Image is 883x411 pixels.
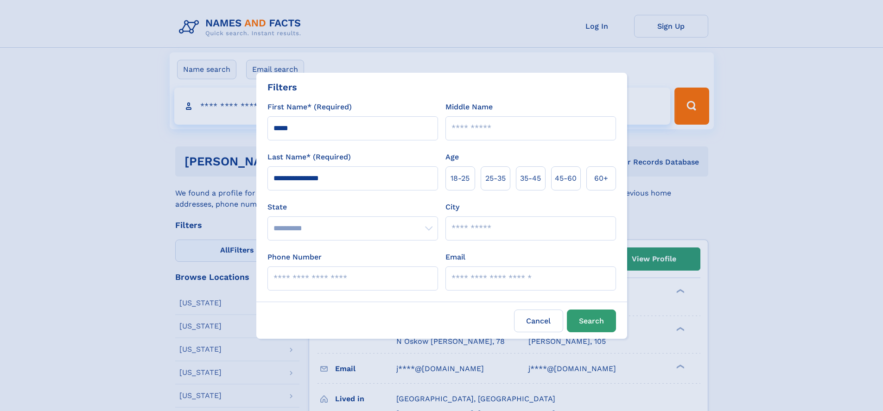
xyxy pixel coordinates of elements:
label: Email [445,252,465,263]
div: Filters [267,80,297,94]
label: Cancel [514,310,563,332]
button: Search [567,310,616,332]
span: 18‑25 [451,173,470,184]
label: City [445,202,459,213]
label: Last Name* (Required) [267,152,351,163]
label: State [267,202,438,213]
span: 60+ [594,173,608,184]
span: 35‑45 [520,173,541,184]
span: 45‑60 [555,173,577,184]
label: Age [445,152,459,163]
span: 25‑35 [485,173,506,184]
label: Phone Number [267,252,322,263]
label: First Name* (Required) [267,101,352,113]
label: Middle Name [445,101,493,113]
